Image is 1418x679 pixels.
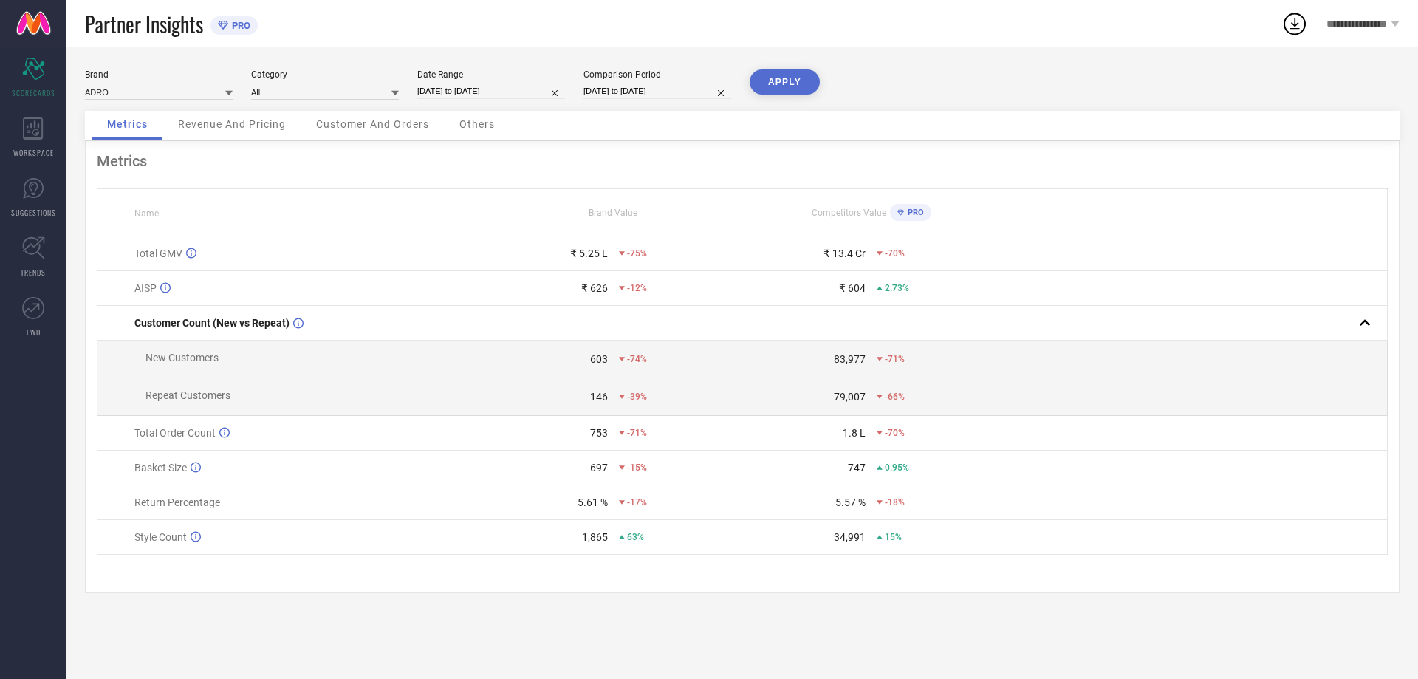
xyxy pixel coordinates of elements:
[228,20,250,31] span: PRO
[583,69,731,80] div: Comparison Period
[590,462,608,474] div: 697
[627,392,647,402] span: -39%
[570,248,608,259] div: ₹ 5.25 L
[97,152,1388,170] div: Metrics
[627,532,644,542] span: 63%
[134,497,220,508] span: Return Percentage
[589,208,637,218] span: Brand Value
[27,327,41,338] span: FWD
[904,208,924,217] span: PRO
[583,83,731,99] input: Select comparison period
[134,462,187,474] span: Basket Size
[85,69,233,80] div: Brand
[885,248,905,259] span: -70%
[581,282,608,294] div: ₹ 626
[885,283,909,293] span: 2.73%
[134,531,187,543] span: Style Count
[885,497,905,508] span: -18%
[627,463,647,473] span: -15%
[12,87,55,98] span: SCORECARDS
[582,531,608,543] div: 1,865
[834,531,866,543] div: 34,991
[834,391,866,403] div: 79,007
[316,118,429,130] span: Customer And Orders
[11,207,56,218] span: SUGGESTIONS
[1281,10,1308,37] div: Open download list
[85,9,203,39] span: Partner Insights
[134,248,182,259] span: Total GMV
[134,427,216,439] span: Total Order Count
[843,427,866,439] div: 1.8 L
[21,267,46,278] span: TRENDS
[885,428,905,438] span: -70%
[145,352,219,364] span: New Customers
[251,69,399,80] div: Category
[134,282,157,294] span: AISP
[885,354,905,364] span: -71%
[417,69,565,80] div: Date Range
[627,354,647,364] span: -74%
[885,392,905,402] span: -66%
[590,391,608,403] div: 146
[834,353,866,365] div: 83,977
[848,462,866,474] div: 747
[823,248,866,259] div: ₹ 13.4 Cr
[885,463,909,473] span: 0.95%
[145,389,230,401] span: Repeat Customers
[459,118,495,130] span: Others
[13,147,54,158] span: WORKSPACE
[578,497,608,508] div: 5.61 %
[590,353,608,365] div: 603
[627,248,647,259] span: -75%
[627,497,647,508] span: -17%
[178,118,286,130] span: Revenue And Pricing
[107,118,148,130] span: Metrics
[835,497,866,508] div: 5.57 %
[134,208,159,219] span: Name
[590,427,608,439] div: 753
[750,69,820,95] button: APPLY
[627,428,647,438] span: -71%
[885,532,902,542] span: 15%
[627,283,647,293] span: -12%
[839,282,866,294] div: ₹ 604
[812,208,886,218] span: Competitors Value
[134,317,290,329] span: Customer Count (New vs Repeat)
[417,83,565,99] input: Select date range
